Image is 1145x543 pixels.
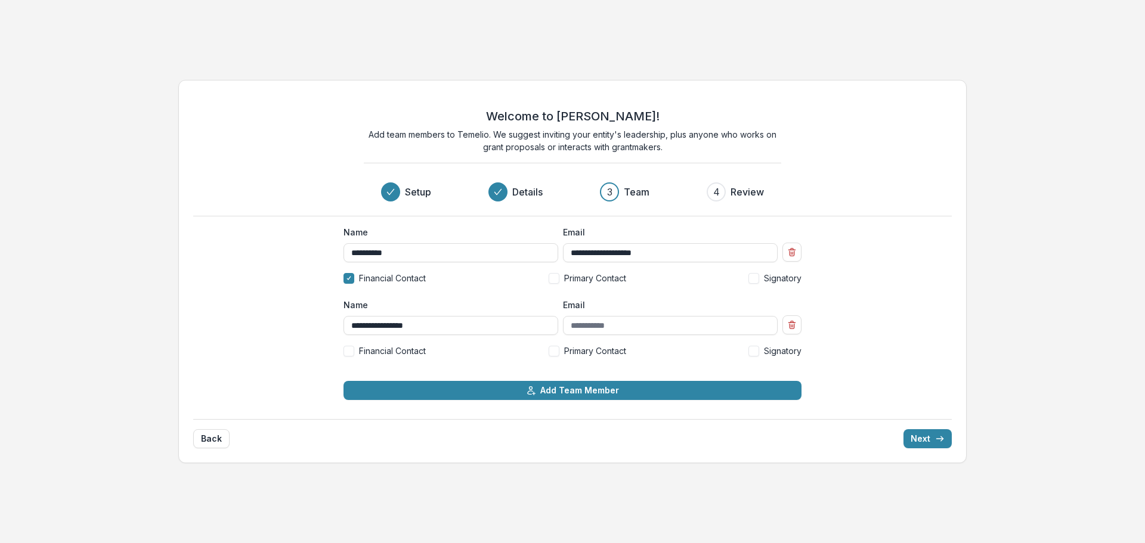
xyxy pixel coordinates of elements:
span: Primary Contact [564,272,626,284]
p: Add team members to Temelio. We suggest inviting your entity's leadership, plus anyone who works ... [364,128,781,153]
label: Name [343,299,551,311]
span: Financial Contact [359,345,426,357]
button: Next [903,429,952,448]
label: Email [563,226,770,238]
button: Remove team member [782,243,801,262]
span: Signatory [764,272,801,284]
label: Name [343,226,551,238]
div: 3 [607,185,612,199]
h3: Details [512,185,543,199]
button: Back [193,429,230,448]
h2: Welcome to [PERSON_NAME]! [486,109,660,123]
button: Remove team member [782,315,801,334]
label: Email [563,299,770,311]
span: Primary Contact [564,345,626,357]
div: Progress [381,182,764,201]
h3: Setup [405,185,431,199]
div: 4 [713,185,720,199]
button: Add Team Member [343,381,801,400]
h3: Review [731,185,764,199]
h3: Team [624,185,649,199]
span: Financial Contact [359,272,426,284]
span: Signatory [764,345,801,357]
